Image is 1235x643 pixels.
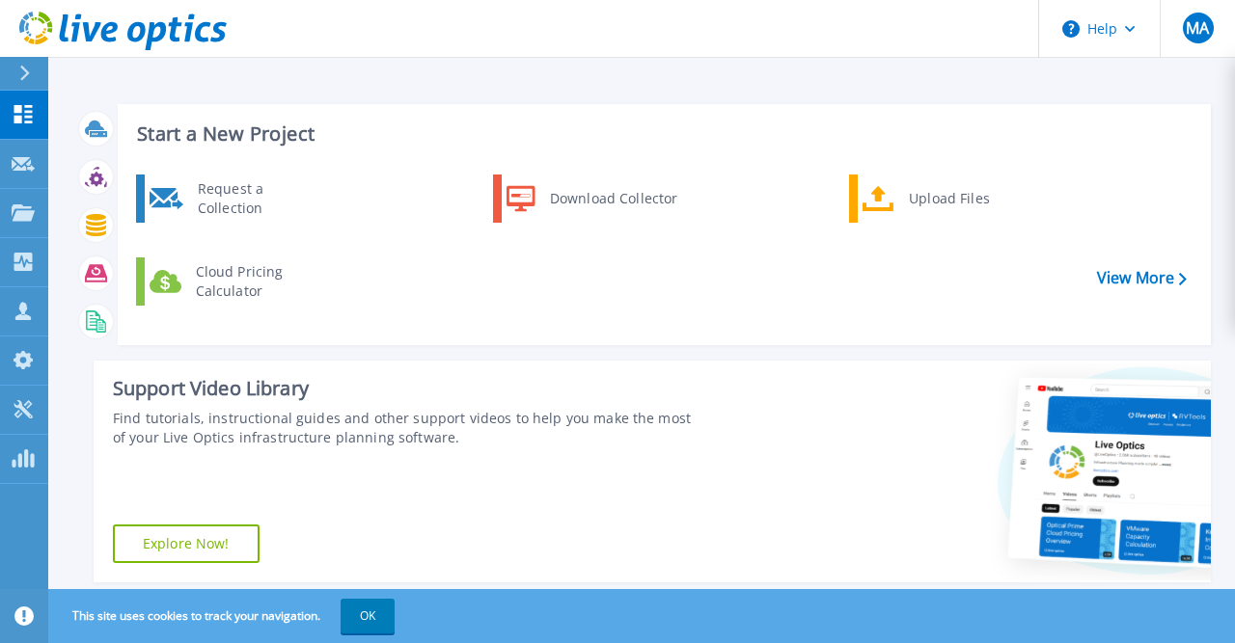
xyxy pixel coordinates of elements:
a: Request a Collection [136,174,334,223]
span: MA [1186,20,1209,36]
a: Cloud Pricing Calculator [136,257,334,306]
a: View More [1097,269,1187,287]
div: Request a Collection [188,179,329,218]
a: Upload Files [849,174,1047,223]
div: Cloud Pricing Calculator [186,262,329,301]
div: Find tutorials, instructional guides and other support videos to help you make the most of your L... [113,409,694,447]
div: Upload Files [899,179,1042,218]
span: This site uses cookies to track your navigation. [53,599,395,633]
a: Explore Now! [113,524,260,563]
a: Download Collector [493,174,691,223]
h3: Start a New Project [137,123,1186,145]
div: Download Collector [540,179,686,218]
button: OK [341,599,395,633]
div: Support Video Library [113,376,694,401]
